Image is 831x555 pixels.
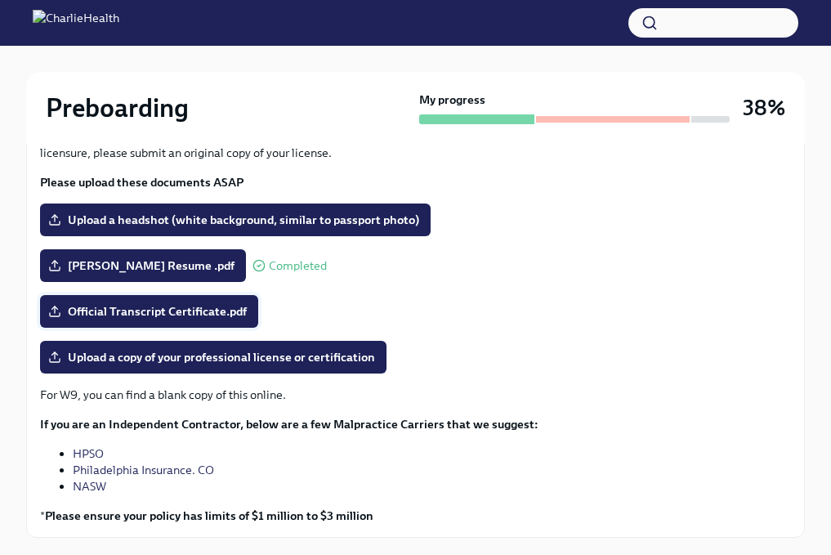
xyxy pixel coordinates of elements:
span: Upload a copy of your professional license or certification [51,349,375,365]
h3: 38% [743,93,785,123]
strong: Please ensure your policy has limits of $1 million to $3 million [45,508,373,523]
strong: My progress [419,92,485,108]
span: [PERSON_NAME] Resume .pdf [51,257,235,274]
h2: Preboarding [46,92,189,124]
label: Official Transcript Certificate.pdf [40,295,258,328]
span: Completed [269,260,327,272]
p: The following documents are needed to complete your contractor profile and, in some cases, to sub... [40,128,791,161]
img: CharlieHealth [33,10,119,36]
a: Philadelphia Insurance. CO [73,463,214,477]
label: Upload a headshot (white background, similar to passport photo) [40,204,431,236]
label: [PERSON_NAME] Resume .pdf [40,249,246,282]
span: Upload a headshot (white background, similar to passport photo) [51,212,419,228]
span: Official Transcript Certificate.pdf [51,303,247,320]
p: For W9, you can find a blank copy of this online. [40,387,791,403]
a: HPSO [73,446,104,461]
strong: Please upload these documents ASAP [40,175,243,190]
label: Upload a copy of your professional license or certification [40,341,386,374]
strong: If you are an Independent Contractor, below are a few Malpractice Carriers that we suggest: [40,417,538,432]
a: NASW [73,479,106,494]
